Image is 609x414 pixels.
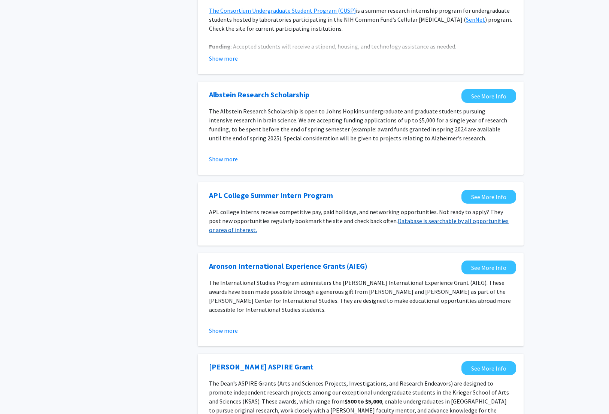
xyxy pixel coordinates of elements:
a: Opens in a new tab [209,89,309,100]
a: The Consortium Undergraduate Student Program (CUSP) [209,7,356,14]
a: Opens in a new tab [461,261,516,274]
a: Opens in a new tab [209,361,313,372]
a: Opens in a new tab [209,190,333,201]
a: Opens in a new tab [209,261,367,272]
button: Show more [209,155,238,164]
button: Show more [209,54,238,63]
button: Show more [209,326,238,335]
a: SenNet [466,16,485,23]
strong: Funding [209,43,231,50]
a: Opens in a new tab [461,361,516,375]
iframe: Chat [6,380,32,408]
p: APL college interns receive competitive pay, paid holidays, and networking opportunities. Not rea... [209,207,512,234]
a: Opens in a new tab [461,89,516,103]
p: : Accepted students will receive a stipend, housing, and technology assistance as needed. [209,42,512,51]
a: Opens in a new tab [461,190,516,204]
p: The Albstein Research Scholarship is open to Johns Hopkins undergraduate and graduate students pu... [209,107,512,143]
p: is a summer research internship program for undergraduate students hosted by laboratories partici... [209,6,512,33]
strong: $500 to $5,000 [345,398,382,405]
p: The International Studies Program administers the [PERSON_NAME] International Experience Grant (A... [209,278,512,314]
